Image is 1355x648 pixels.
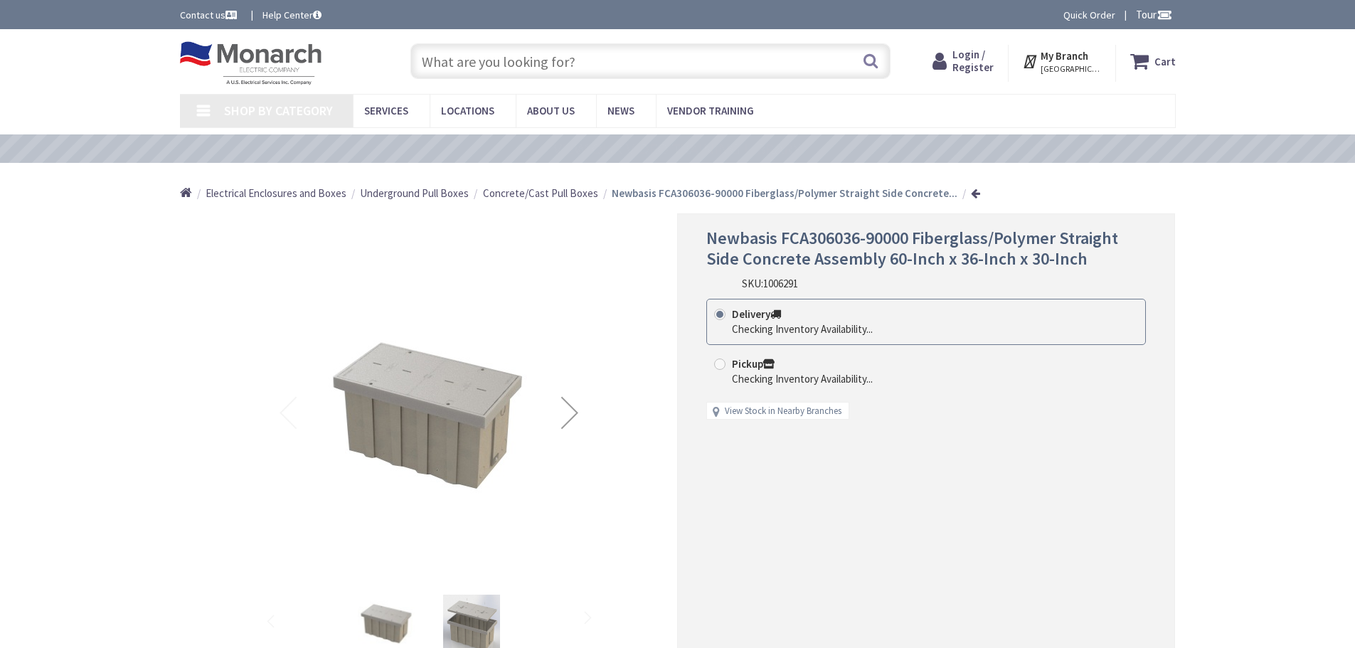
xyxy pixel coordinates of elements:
[206,186,346,201] a: Electrical Enclosures and Boxes
[553,142,802,157] a: VIEW OUR VIDEO TRAINING LIBRARY
[224,102,333,119] span: Shop By Category
[732,371,873,386] div: Checking Inventory Availability...
[441,104,494,117] span: Locations
[541,243,598,582] div: Next
[1022,48,1101,74] div: My Branch [GEOGRAPHIC_DATA], [GEOGRAPHIC_DATA]
[932,48,994,74] a: Login / Register
[732,357,775,371] strong: Pickup
[607,104,634,117] span: News
[763,277,798,290] span: 1006291
[364,104,408,117] span: Services
[1130,48,1176,74] a: Cart
[1041,63,1101,75] span: [GEOGRAPHIC_DATA], [GEOGRAPHIC_DATA]
[180,41,322,85] img: Monarch Electric Company
[667,104,754,117] span: Vendor Training
[527,104,575,117] span: About Us
[732,322,873,336] div: Checking Inventory Availability...
[952,48,994,74] span: Login / Register
[483,186,598,201] a: Concrete/Cast Pull Boxes
[206,186,346,200] span: Electrical Enclosures and Boxes
[612,186,957,200] strong: Newbasis FCA306036-90000 Fiberglass/Polymer Straight Side Concrete...
[180,8,240,22] a: Contact us
[1063,8,1115,22] a: Quick Order
[1041,49,1088,63] strong: My Branch
[360,186,469,201] a: Underground Pull Boxes
[732,307,781,321] strong: Delivery
[262,8,322,22] a: Help Center
[322,306,536,519] img: Newbasis FCA306036-90000 Fiberglass/Polymer Straight Side Concrete Assembly 60-Inch x 36-Inch x 3...
[742,276,798,291] div: SKU:
[360,186,469,200] span: Underground Pull Boxes
[410,43,891,79] input: What are you looking for?
[483,186,598,200] span: Concrete/Cast Pull Boxes
[706,227,1118,270] span: Newbasis FCA306036-90000 Fiberglass/Polymer Straight Side Concrete Assembly 60-Inch x 36-Inch x 3...
[1136,8,1172,21] span: Tour
[1154,48,1176,74] strong: Cart
[725,405,841,418] a: View Stock in Nearby Branches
